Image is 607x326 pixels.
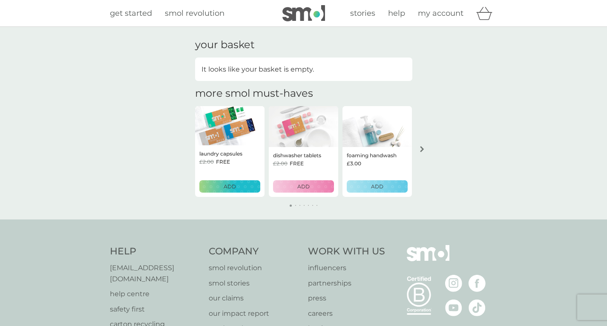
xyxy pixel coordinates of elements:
[469,275,486,292] img: visit the smol Facebook page
[110,245,201,258] h4: Help
[209,263,299,274] a: smol revolution
[282,5,325,21] img: smol
[371,182,383,190] p: ADD
[209,278,299,289] a: smol stories
[195,87,313,100] h2: more smol must-haves
[347,151,397,159] p: foaming handwash
[209,293,299,304] a: our claims
[273,159,288,167] span: £2.00
[418,9,463,18] span: my account
[469,299,486,316] img: visit the smol Tiktok page
[418,7,463,20] a: my account
[407,245,449,274] img: smol
[388,7,405,20] a: help
[216,158,230,166] span: FREE
[199,150,242,158] p: laundry capsules
[308,293,385,304] a: press
[273,151,321,159] p: dishwasher tablets
[195,39,255,51] h3: your basket
[350,7,375,20] a: stories
[297,182,310,190] p: ADD
[273,180,334,193] button: ADD
[165,7,224,20] a: smol revolution
[209,245,299,258] h4: Company
[476,5,498,22] div: basket
[110,9,152,18] span: get started
[347,159,361,167] span: £3.00
[308,245,385,258] h4: Work With Us
[388,9,405,18] span: help
[201,64,314,75] p: It looks like your basket is empty.
[308,308,385,319] a: careers
[209,308,299,319] a: our impact report
[347,180,408,193] button: ADD
[110,7,152,20] a: get started
[199,180,260,193] button: ADD
[445,275,462,292] img: visit the smol Instagram page
[350,9,375,18] span: stories
[445,299,462,316] img: visit the smol Youtube page
[165,9,224,18] span: smol revolution
[199,158,214,166] span: £2.00
[290,159,304,167] span: FREE
[224,182,236,190] p: ADD
[110,304,201,315] a: safety first
[110,263,201,284] a: [EMAIL_ADDRESS][DOMAIN_NAME]
[308,278,385,289] a: partnerships
[308,263,385,274] a: influencers
[110,288,201,300] a: help centre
